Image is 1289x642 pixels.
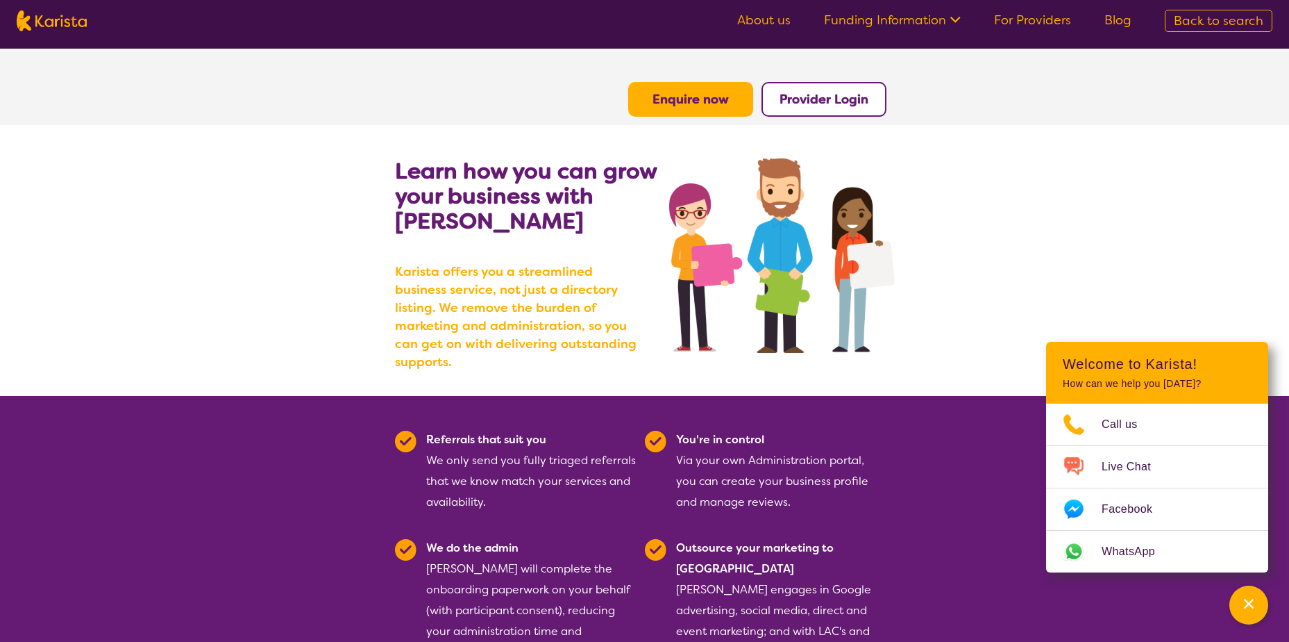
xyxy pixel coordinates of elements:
[1104,12,1131,28] a: Blog
[645,539,666,561] img: Tick
[426,432,546,447] b: Referrals that suit you
[1174,13,1263,29] span: Back to search
[737,12,791,28] a: About us
[1229,586,1268,625] button: Channel Menu
[824,12,961,28] a: Funding Information
[669,158,894,353] img: grow your business with Karista
[676,429,886,513] div: Via your own Administration portal, you can create your business profile and manage reviews.
[1063,356,1252,372] h2: Welcome to Karista!
[994,12,1071,28] a: For Providers
[1063,378,1252,390] p: How can we help you [DATE]?
[426,429,637,513] div: We only send you fully triaged referrals that we know match your services and availability.
[628,82,753,117] button: Enquire now
[395,263,645,371] b: Karista offers you a streamlined business service, not just a directory listing. We remove the bu...
[1102,456,1168,477] span: Live Chat
[1046,531,1268,573] a: Web link opens in a new tab.
[1102,541,1172,562] span: WhatsApp
[395,156,657,236] b: Learn how you can grow your business with [PERSON_NAME]
[1102,499,1169,520] span: Facebook
[395,539,416,561] img: Tick
[395,431,416,452] img: Tick
[761,82,886,117] button: Provider Login
[1046,342,1268,573] div: Channel Menu
[676,541,834,576] b: Outsource your marketing to [GEOGRAPHIC_DATA]
[780,91,868,108] a: Provider Login
[1102,414,1154,435] span: Call us
[1046,404,1268,573] ul: Choose channel
[426,541,519,555] b: We do the admin
[645,431,666,452] img: Tick
[676,432,764,447] b: You're in control
[652,91,729,108] a: Enquire now
[17,10,87,31] img: Karista logo
[1165,10,1272,32] a: Back to search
